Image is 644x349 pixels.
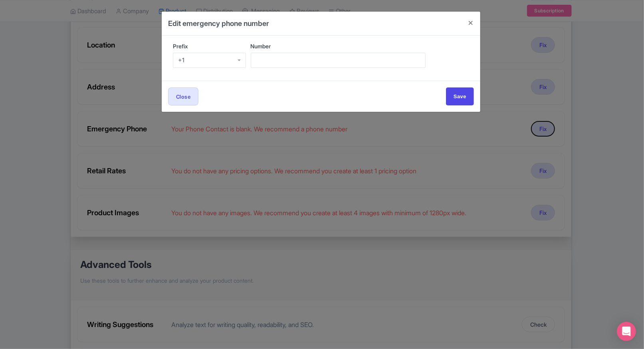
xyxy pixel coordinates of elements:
[251,43,271,50] span: Number
[168,87,198,105] button: Close
[446,87,474,105] input: Save
[168,18,269,29] h4: Edit emergency phone number
[178,57,184,64] div: +1
[173,43,188,50] span: Prefix
[617,322,636,341] div: Open Intercom Messenger
[461,12,480,34] button: Close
